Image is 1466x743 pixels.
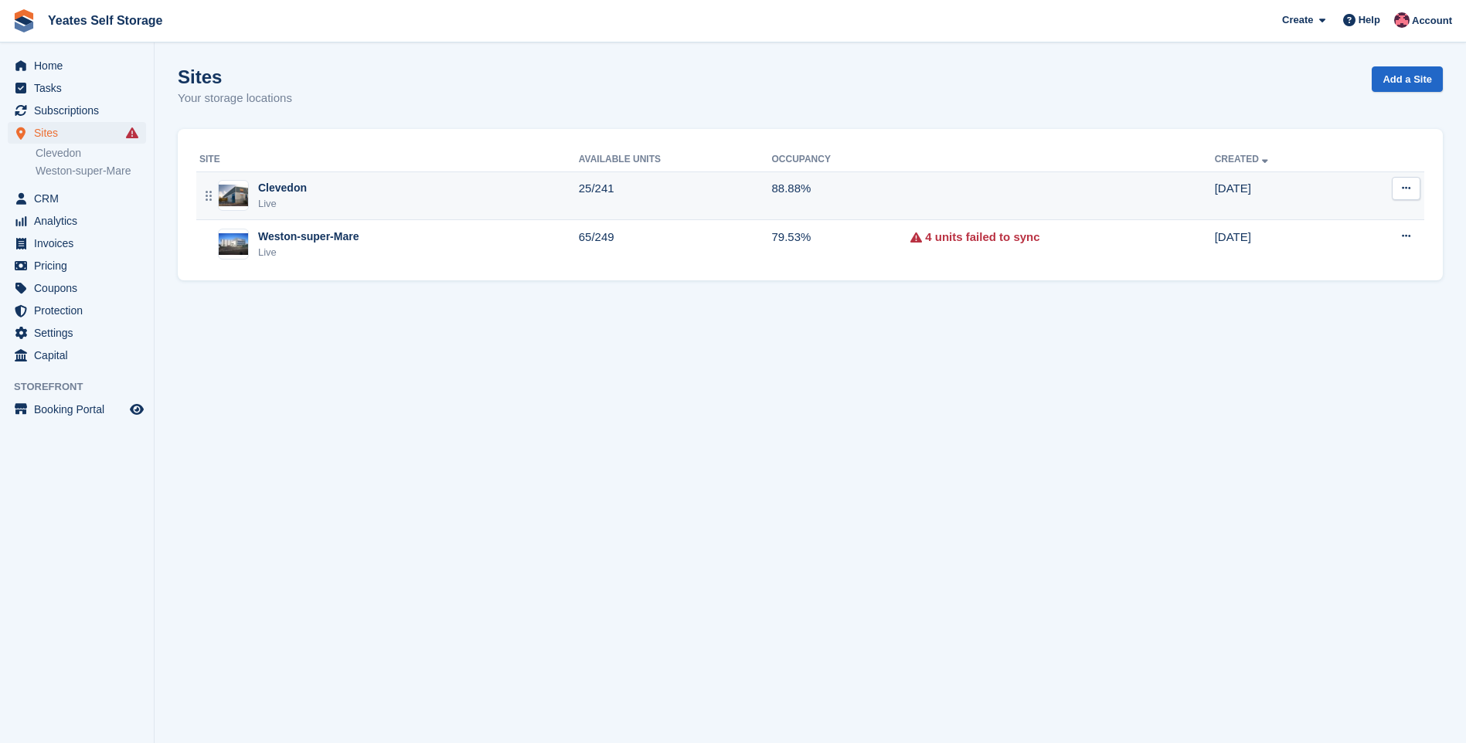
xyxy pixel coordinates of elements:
[771,220,910,268] td: 79.53%
[34,232,127,254] span: Invoices
[8,344,146,366] a: menu
[34,100,127,121] span: Subscriptions
[128,400,146,419] a: Preview store
[258,245,359,260] div: Live
[34,255,127,277] span: Pricing
[579,220,772,268] td: 65/249
[34,210,127,232] span: Analytics
[925,229,1039,246] a: 4 units failed to sync
[258,196,307,212] div: Live
[771,171,910,220] td: 88.88%
[178,66,292,87] h1: Sites
[1282,12,1313,28] span: Create
[8,300,146,321] a: menu
[34,399,127,420] span: Booking Portal
[8,232,146,254] a: menu
[1215,220,1348,268] td: [DATE]
[1412,13,1452,29] span: Account
[8,255,146,277] a: menu
[36,164,146,178] a: Weston-super-Mare
[8,122,146,144] a: menu
[196,148,579,172] th: Site
[34,55,127,76] span: Home
[258,180,307,196] div: Clevedon
[8,188,146,209] a: menu
[1394,12,1410,28] img: James Griffin
[178,90,292,107] p: Your storage locations
[579,148,772,172] th: Available Units
[579,171,772,220] td: 25/241
[8,322,146,344] a: menu
[14,379,154,395] span: Storefront
[8,100,146,121] a: menu
[771,148,910,172] th: Occupancy
[42,8,169,33] a: Yeates Self Storage
[8,399,146,420] a: menu
[12,9,36,32] img: stora-icon-8386f47178a22dfd0bd8f6a31ec36ba5ce8667c1dd55bd0f319d3a0aa187defe.svg
[126,127,138,139] i: Smart entry sync failures have occurred
[34,322,127,344] span: Settings
[258,229,359,245] div: Weston-super-Mare
[34,188,127,209] span: CRM
[8,77,146,99] a: menu
[1215,154,1271,165] a: Created
[219,185,248,207] img: Image of Clevedon site
[34,277,127,299] span: Coupons
[34,300,127,321] span: Protection
[8,210,146,232] a: menu
[34,122,127,144] span: Sites
[34,77,127,99] span: Tasks
[8,277,146,299] a: menu
[8,55,146,76] a: menu
[36,146,146,161] a: Clevedon
[34,344,127,366] span: Capital
[1372,66,1443,92] a: Add a Site
[1215,171,1348,220] td: [DATE]
[1359,12,1380,28] span: Help
[219,233,248,256] img: Image of Weston-super-Mare site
